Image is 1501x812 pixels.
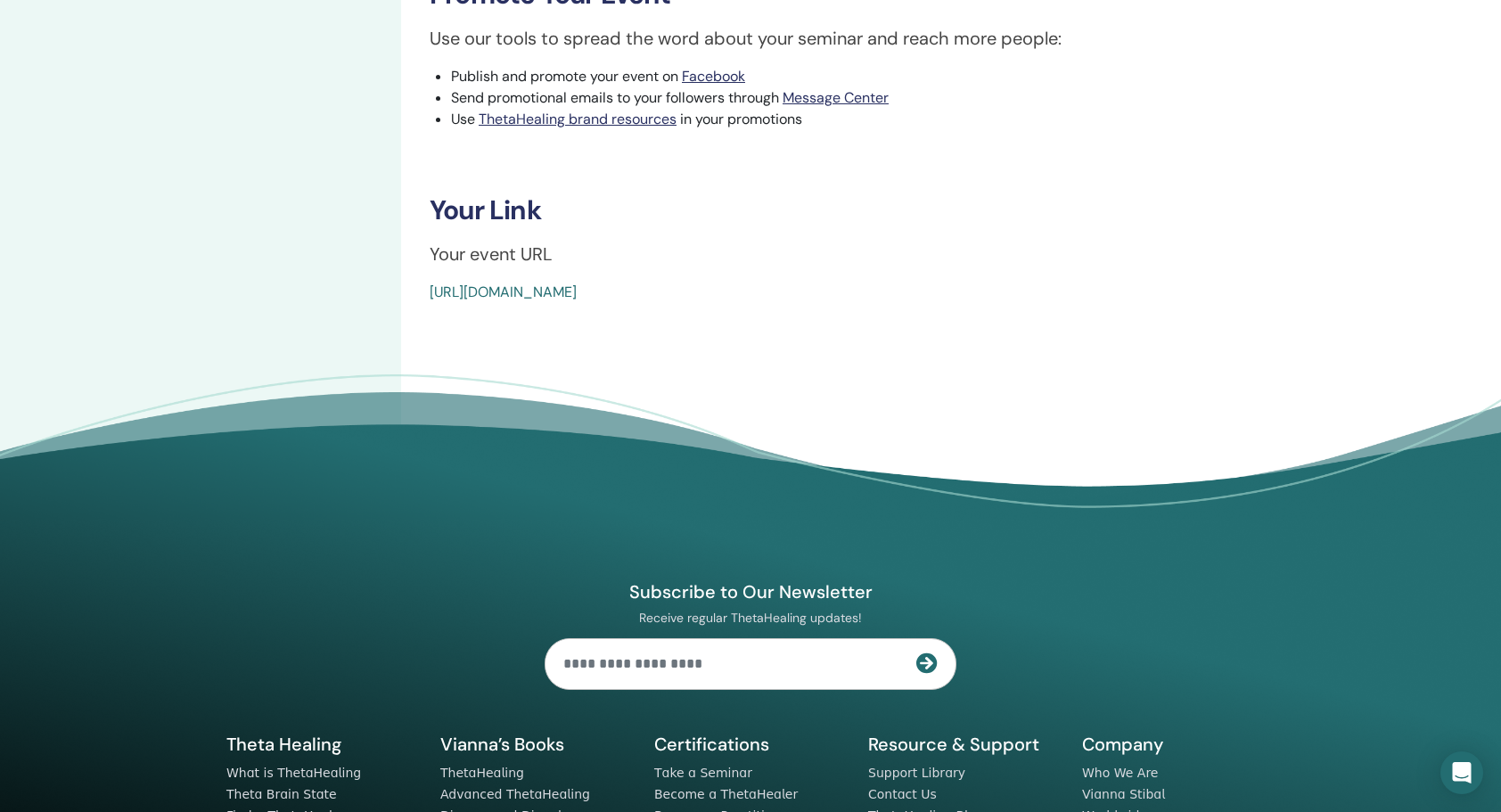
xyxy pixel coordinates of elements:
a: Theta Brain State [226,787,337,801]
li: Send promotional emails to your followers through [451,87,1374,109]
li: Use in your promotions [451,109,1374,130]
a: ThetaHealing brand resources [479,110,677,128]
a: ThetaHealing [440,766,524,780]
a: Advanced ThetaHealing [440,787,590,801]
p: Use our tools to spread the word about your seminar and reach more people: [430,25,1374,52]
a: Contact Us [868,787,937,801]
h5: Certifications [654,733,847,756]
h4: Subscribe to Our Newsletter [545,580,956,603]
h5: Company [1082,733,1275,756]
a: Who We Are [1082,766,1158,780]
p: Your event URL [430,241,1374,267]
li: Publish and promote your event on [451,66,1374,87]
a: Support Library [868,766,965,780]
a: [URL][DOMAIN_NAME] [430,283,577,301]
h5: Resource & Support [868,733,1061,756]
a: Become a ThetaHealer [654,787,798,801]
a: What is ThetaHealing [226,766,361,780]
a: Facebook [682,67,745,86]
h5: Theta Healing [226,733,419,756]
a: Vianna Stibal [1082,787,1165,801]
h5: Vianna’s Books [440,733,633,756]
a: Message Center [783,88,889,107]
p: Receive regular ThetaHealing updates! [545,610,956,626]
div: Open Intercom Messenger [1440,751,1483,794]
h3: Your Link [430,194,1374,226]
a: Take a Seminar [654,766,752,780]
